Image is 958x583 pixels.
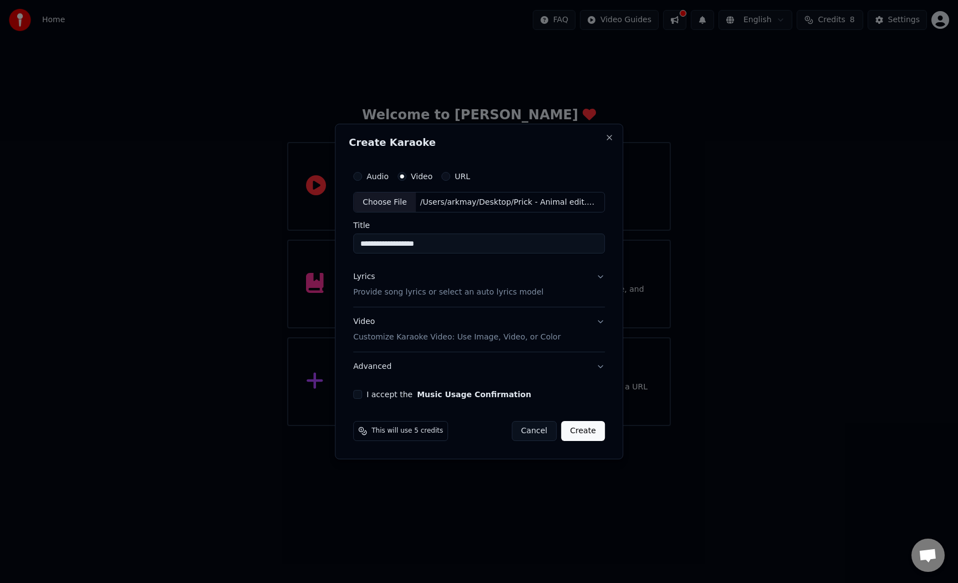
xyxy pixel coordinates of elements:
[561,421,605,441] button: Create
[353,272,375,283] div: Lyrics
[353,263,605,307] button: LyricsProvide song lyrics or select an auto lyrics model
[512,421,557,441] button: Cancel
[366,391,531,398] label: I accept the
[371,427,443,435] span: This will use 5 credits
[416,197,604,208] div: /Users/arkmay/Desktop/Prick - Animal edit.mp4
[349,138,609,148] h2: Create Karaoke
[417,391,531,398] button: I accept the
[411,173,432,180] label: Video
[353,222,605,230] label: Title
[353,308,605,352] button: VideoCustomize Karaoke Video: Use Image, Video, or Color
[455,173,470,180] label: URL
[353,287,543,298] p: Provide song lyrics or select an auto lyrics model
[366,173,389,180] label: Audio
[353,317,560,343] div: Video
[353,332,560,343] p: Customize Karaoke Video: Use Image, Video, or Color
[353,352,605,381] button: Advanced
[354,192,416,212] div: Choose File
